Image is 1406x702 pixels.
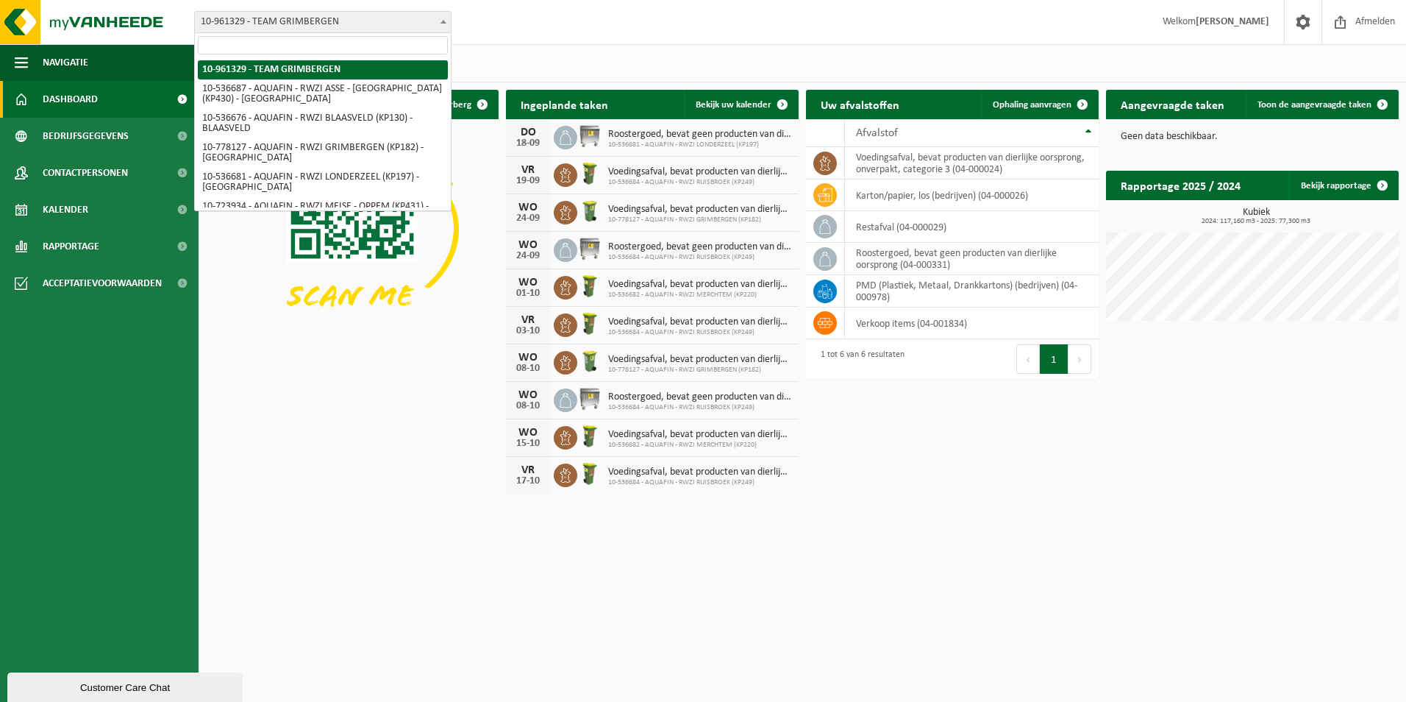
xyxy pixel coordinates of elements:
[7,670,246,702] iframe: chat widget
[513,239,543,251] div: WO
[427,90,497,119] button: Verberg
[608,166,791,178] span: Voedingsafval, bevat producten van dierlijke oorsprong, onverpakt, categorie 3
[513,364,543,374] div: 08-10
[194,11,452,33] span: 10-961329 - TEAM GRIMBERGEN
[1113,208,1399,225] h3: Kubiek
[513,288,543,299] div: 01-10
[198,109,448,138] li: 10-536676 - AQUAFIN - RWZI BLAASVELD (KP130) - BLAASVELD
[1106,90,1239,118] h2: Aangevraagde taken
[1106,171,1255,199] h2: Rapportage 2025 / 2024
[608,129,791,141] span: Roostergoed, bevat geen producten van dierlijke oorsprong
[198,79,448,109] li: 10-536687 - AQUAFIN - RWZI ASSE - [GEOGRAPHIC_DATA] (KP430) - [GEOGRAPHIC_DATA]
[1113,218,1399,225] span: 2024: 117,160 m3 - 2025: 77,300 m3
[608,467,791,478] span: Voedingsafval, bevat producten van dierlijke oorsprong, onverpakt, categorie 3
[845,180,1099,211] td: karton/papier, los (bedrijven) (04-000026)
[513,314,543,326] div: VR
[198,138,448,168] li: 10-778127 - AQUAFIN - RWZI GRIMBERGEN (KP182) - [GEOGRAPHIC_DATA]
[845,211,1099,243] td: restafval (04-000029)
[577,161,602,186] img: WB-0060-HPE-GN-50
[608,141,791,149] span: 10-536681 - AQUAFIN - RWZI LONDERZEEL (KP197)
[206,119,499,339] img: Download de VHEPlus App
[608,478,791,487] span: 10-536684 - AQUAFIN - RWZI RUISBROEK (KP249)
[608,216,791,224] span: 10-778127 - AQUAFIN - RWZI GRIMBERGEN (KP182)
[513,439,543,449] div: 15-10
[1246,90,1397,119] a: Toon de aangevraagde taken
[577,236,602,261] img: WB-1100-GAL-GY-01
[198,168,448,197] li: 10-536681 - AQUAFIN - RWZI LONDERZEEL (KP197) - [GEOGRAPHIC_DATA]
[1016,344,1040,374] button: Previous
[1040,344,1068,374] button: 1
[513,251,543,261] div: 24-09
[1121,132,1384,142] p: Geen data beschikbaar.
[608,253,791,262] span: 10-536684 - AQUAFIN - RWZI RUISBROEK (KP249)
[608,403,791,412] span: 10-536684 - AQUAFIN - RWZI RUISBROEK (KP249)
[513,202,543,213] div: WO
[43,265,162,302] span: Acceptatievoorwaarden
[506,90,623,118] h2: Ingeplande taken
[439,100,471,110] span: Verberg
[608,178,791,187] span: 10-536684 - AQUAFIN - RWZI RUISBROEK (KP249)
[513,427,543,439] div: WO
[684,90,797,119] a: Bekijk uw kalender
[513,326,543,336] div: 03-10
[513,176,543,186] div: 19-09
[608,354,791,366] span: Voedingsafval, bevat producten van dierlijke oorsprong, onverpakt, categorie 3
[513,277,543,288] div: WO
[577,124,602,149] img: WB-1100-GAL-GY-01
[577,199,602,224] img: WB-0140-HPE-GN-50
[608,316,791,328] span: Voedingsafval, bevat producten van dierlijke oorsprong, onverpakt, categorie 3
[845,275,1099,308] td: PMD (Plastiek, Metaal, Drankkartons) (bedrijven) (04-000978)
[608,241,791,253] span: Roostergoed, bevat geen producten van dierlijke oorsprong
[43,118,129,155] span: Bedrijfsgegevens
[577,461,602,486] img: WB-0060-HPE-GN-50
[577,424,602,449] img: WB-0060-HPE-GN-50
[577,386,602,411] img: WB-1100-GAL-GY-01
[513,476,543,486] div: 17-10
[195,12,451,32] span: 10-961329 - TEAM GRIMBERGEN
[513,138,543,149] div: 18-09
[513,127,543,138] div: DO
[1196,16,1269,27] strong: [PERSON_NAME]
[1257,100,1371,110] span: Toon de aangevraagde taken
[198,197,448,227] li: 10-723934 - AQUAFIN - RWZI MEISE - OPPEM (KP431) - MEISE
[608,441,791,450] span: 10-536682 - AQUAFIN - RWZI MERCHTEM (KP220)
[43,155,128,191] span: Contactpersonen
[43,44,88,81] span: Navigatie
[608,328,791,337] span: 10-536684 - AQUAFIN - RWZI RUISBROEK (KP249)
[845,243,1099,275] td: roostergoed, bevat geen producten van dierlijke oorsprong (04-000331)
[1068,344,1091,374] button: Next
[981,90,1097,119] a: Ophaling aanvragen
[845,308,1099,339] td: verkoop items (04-001834)
[577,349,602,374] img: WB-0140-HPE-GN-50
[577,311,602,336] img: WB-0060-HPE-GN-50
[513,213,543,224] div: 24-09
[845,147,1099,180] td: voedingsafval, bevat producten van dierlijke oorsprong, onverpakt, categorie 3 (04-000024)
[806,90,914,118] h2: Uw afvalstoffen
[856,127,898,139] span: Afvalstof
[513,352,543,364] div: WO
[43,228,99,265] span: Rapportage
[813,343,904,375] div: 1 tot 6 van 6 resultaten
[43,191,88,228] span: Kalender
[608,279,791,291] span: Voedingsafval, bevat producten van dierlijke oorsprong, onverpakt, categorie 3
[1289,171,1397,200] a: Bekijk rapportage
[513,164,543,176] div: VR
[513,464,543,476] div: VR
[608,429,791,441] span: Voedingsafval, bevat producten van dierlijke oorsprong, onverpakt, categorie 3
[43,81,98,118] span: Dashboard
[608,366,791,375] span: 10-778127 - AQUAFIN - RWZI GRIMBERGEN (KP182)
[577,274,602,299] img: WB-0060-HPE-GN-50
[513,401,543,411] div: 08-10
[608,291,791,299] span: 10-536682 - AQUAFIN - RWZI MERCHTEM (KP220)
[696,100,771,110] span: Bekijk uw kalender
[993,100,1071,110] span: Ophaling aanvragen
[513,389,543,401] div: WO
[198,60,448,79] li: 10-961329 - TEAM GRIMBERGEN
[608,391,791,403] span: Roostergoed, bevat geen producten van dierlijke oorsprong
[608,204,791,216] span: Voedingsafval, bevat producten van dierlijke oorsprong, onverpakt, categorie 3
